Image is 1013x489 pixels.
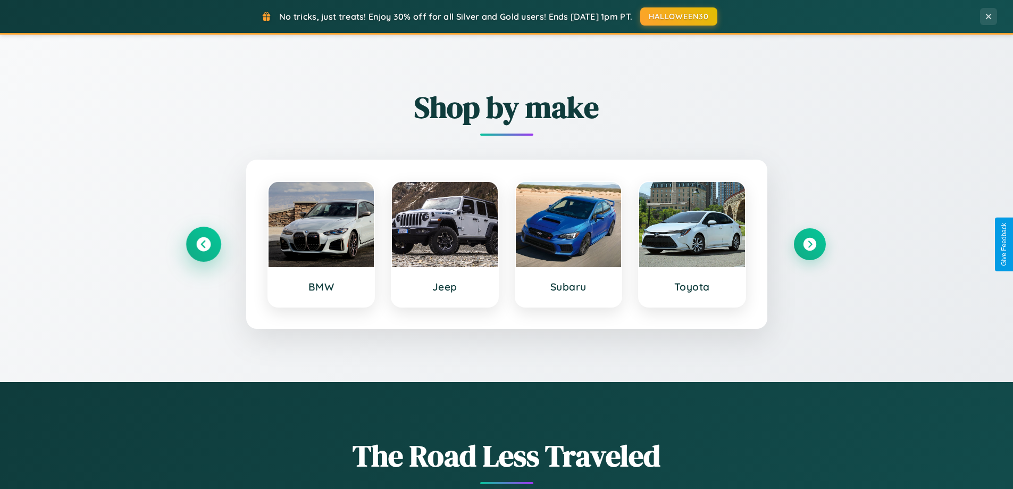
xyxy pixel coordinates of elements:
h3: Jeep [403,280,487,293]
button: HALLOWEEN30 [640,7,717,26]
h1: The Road Less Traveled [188,435,826,476]
span: No tricks, just treats! Enjoy 30% off for all Silver and Gold users! Ends [DATE] 1pm PT. [279,11,632,22]
h3: Toyota [650,280,734,293]
h3: BMW [279,280,364,293]
h3: Subaru [526,280,611,293]
h2: Shop by make [188,87,826,128]
div: Give Feedback [1000,223,1008,266]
